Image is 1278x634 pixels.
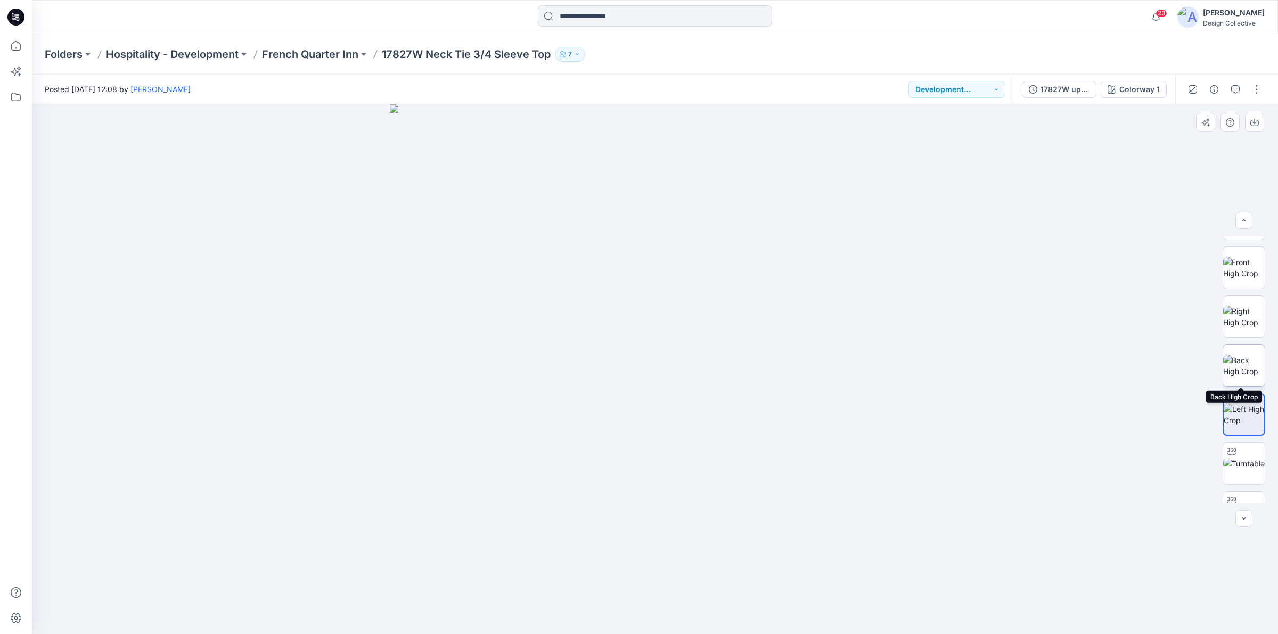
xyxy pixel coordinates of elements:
[106,47,239,62] a: Hospitality - Development
[1223,355,1265,377] img: Back High Crop
[1022,81,1096,98] button: 17827W upload to stylezone with tie
[555,47,585,62] button: 7
[1223,501,1265,524] img: Turntable Ghost
[1203,19,1265,27] div: Design Collective
[1206,81,1223,98] button: Details
[262,47,358,62] a: French Quarter Inn
[382,47,551,62] p: 17827W Neck Tie 3/4 Sleeve Top
[1177,6,1199,28] img: avatar
[130,85,191,94] a: [PERSON_NAME]
[568,48,572,60] p: 7
[1101,81,1167,98] button: Colorway 1
[1203,6,1265,19] div: [PERSON_NAME]
[45,84,191,95] span: Posted [DATE] 12:08 by
[45,47,83,62] a: Folders
[1119,84,1160,95] div: Colorway 1
[1223,306,1265,328] img: Right High Crop
[1223,257,1265,279] img: Front High Crop
[390,104,920,634] img: eyJhbGciOiJIUzI1NiIsImtpZCI6IjAiLCJzbHQiOiJzZXMiLCJ0eXAiOiJKV1QifQ.eyJkYXRhIjp7InR5cGUiOiJzdG9yYW...
[1223,458,1265,469] img: Turntable
[1156,9,1167,18] span: 23
[1041,84,1089,95] div: 17827W upload to stylezone with tie
[1224,404,1264,426] img: Left High Crop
